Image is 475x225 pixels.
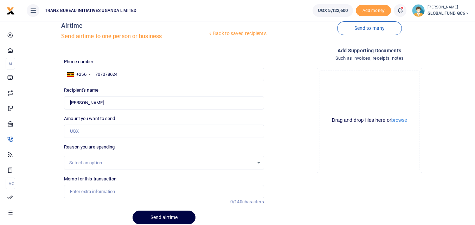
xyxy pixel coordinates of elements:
button: browse [391,118,407,123]
li: Wallet ballance [310,4,356,17]
h4: Such as invoices, receipts, notes [270,54,469,62]
img: logo-small [6,7,15,15]
span: 0/140 [230,199,242,204]
a: Back to saved recipients [207,27,267,40]
div: Drag and drop files here or [320,117,419,124]
a: UGX 5,122,600 [313,4,353,17]
span: TRANZ BUREAU INITIATIVES UGANDA LIMITED [42,7,139,14]
small: [PERSON_NAME] [428,5,469,11]
a: logo-small logo-large logo-large [6,8,15,13]
div: Uganda: +256 [64,68,92,81]
img: profile-user [412,4,425,17]
span: Add money [356,5,391,16]
div: File Uploader [317,68,422,173]
button: Send airtime [133,211,195,224]
input: MTN & Airtel numbers are validated [64,96,264,110]
li: Toup your wallet [356,5,391,16]
input: Enter phone number [64,68,264,81]
span: characters [242,199,264,204]
div: Select an option [69,159,253,166]
div: +256 [76,71,86,78]
h4: Airtime [61,22,207,29]
h5: Send airtime to one person or business [61,33,207,40]
a: Send to many [337,21,402,35]
li: Ac [6,178,15,189]
input: Enter extra information [64,185,264,198]
label: Recipient's name [64,87,98,94]
label: Reason you are spending [64,144,115,151]
input: UGX [64,125,264,138]
a: profile-user [PERSON_NAME] GLOBAL FUND GC6 [412,4,469,17]
h4: Add supporting Documents [270,47,469,54]
label: Phone number [64,58,93,65]
label: Memo for this transaction [64,176,116,183]
span: UGX 5,122,600 [318,7,348,14]
span: GLOBAL FUND GC6 [428,10,469,16]
label: Amount you want to send [64,115,115,122]
li: M [6,58,15,70]
a: Add money [356,7,391,13]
